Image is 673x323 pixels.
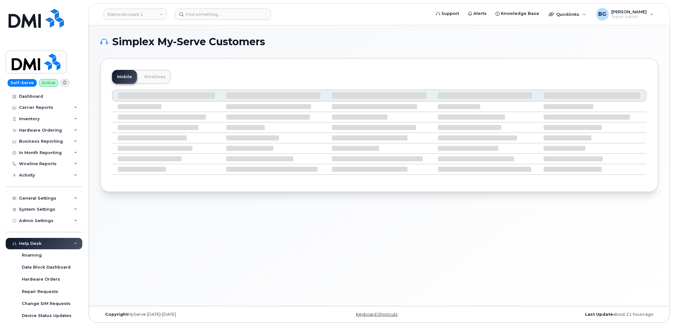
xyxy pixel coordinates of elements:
[585,312,613,317] strong: Last Update
[356,312,397,317] a: Keyboard Shortcuts
[112,37,265,47] span: Simplex My-Serve Customers
[105,312,128,317] strong: Copyright
[472,312,658,317] div: about 21 hours ago
[139,70,171,84] a: Wirelines
[100,312,286,317] div: MyServe [DATE]–[DATE]
[112,70,137,84] a: Mobile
